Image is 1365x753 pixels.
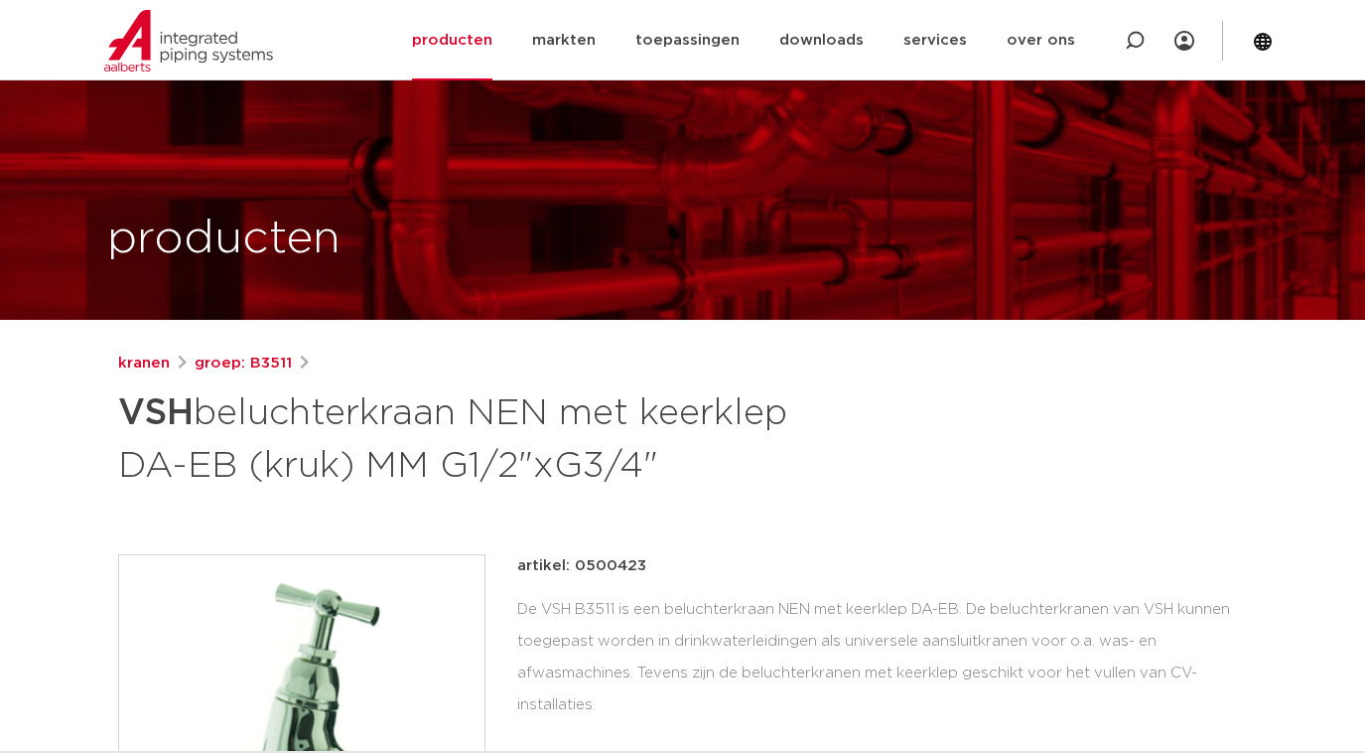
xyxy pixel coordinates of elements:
a: kranen [118,352,170,376]
h1: producten [107,208,341,271]
strong: VSH [118,395,194,431]
a: groep: B3511 [195,352,292,376]
p: artikel: 0500423 [517,554,646,578]
h1: beluchterkraan NEN met keerklep DA-EB (kruk) MM G1/2"xG3/4" [118,383,864,491]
